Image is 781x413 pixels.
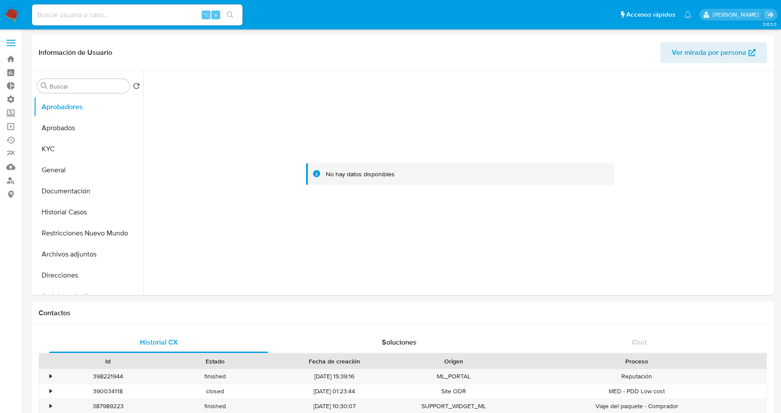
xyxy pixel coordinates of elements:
[34,139,143,160] button: KYC
[713,11,762,19] p: jessica.fukman@mercadolibre.com
[507,384,767,399] div: MED - PDD Low cost
[34,286,143,307] button: Anticipos de dinero
[765,10,774,19] a: Salir
[632,337,647,347] span: Chat
[34,96,143,117] button: Aprobadores
[162,369,269,384] div: finished
[50,372,52,381] div: •
[32,9,243,21] input: Buscar usuario o caso...
[39,48,112,57] h1: Información de Usuario
[34,160,143,181] button: General
[41,82,48,89] button: Buscar
[54,369,162,384] div: 398221944
[168,357,263,366] div: Estado
[50,387,52,395] div: •
[34,202,143,223] button: Historial Casos
[626,10,675,19] span: Accesos rápidos
[140,337,178,347] span: Historial CX
[203,11,209,19] span: ⌥
[269,384,400,399] div: [DATE] 01:23:44
[34,223,143,244] button: Restricciones Nuevo Mundo
[221,9,239,21] button: search-icon
[133,82,140,92] button: Volver al orden por defecto
[50,82,126,90] input: Buscar
[269,369,400,384] div: [DATE] 15:39:16
[214,11,217,19] span: s
[39,309,767,317] h1: Contactos
[672,42,746,63] span: Ver mirada por persona
[400,384,507,399] div: Site ODR
[406,357,501,366] div: Origen
[50,402,52,410] div: •
[514,357,760,366] div: Proceso
[275,357,394,366] div: Fecha de creación
[684,11,692,18] a: Notificaciones
[34,244,143,265] button: Archivos adjuntos
[61,357,156,366] div: Id
[507,369,767,384] div: Reputación
[34,117,143,139] button: Aprobados
[660,42,767,63] button: Ver mirada por persona
[382,337,417,347] span: Soluciones
[400,369,507,384] div: ML_PORTAL
[34,265,143,286] button: Direcciones
[54,384,162,399] div: 390034118
[34,181,143,202] button: Documentación
[162,384,269,399] div: closed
